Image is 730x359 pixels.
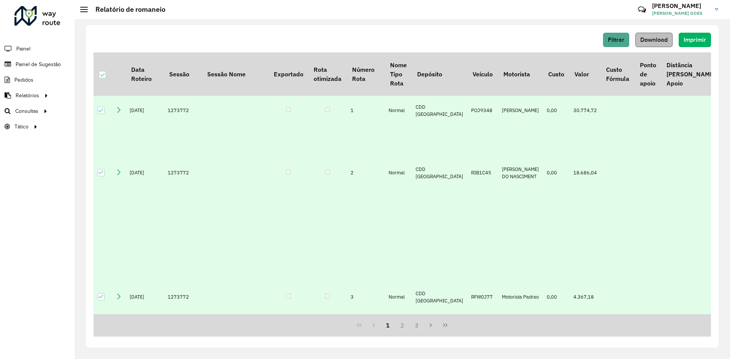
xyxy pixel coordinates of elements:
[308,52,346,96] th: Rota otimizada
[14,76,33,84] span: Pedidos
[570,96,601,125] td: 30.774,72
[601,52,635,96] th: Custo Fórmula
[543,96,569,125] td: 0,00
[635,33,673,47] button: Download
[570,125,601,220] td: 18.686,04
[16,45,30,53] span: Painel
[16,60,61,68] span: Painel de Sugestão
[603,33,629,47] button: Filtrar
[467,52,498,96] th: Veículo
[498,125,543,220] td: [PERSON_NAME] DO NASCIMENT
[409,318,424,332] button: 3
[640,36,668,43] span: Download
[543,52,569,96] th: Custo
[467,96,498,125] td: POJ9348
[570,52,601,96] th: Valor
[679,33,711,47] button: Imprimir
[14,123,29,131] span: Tático
[381,318,395,332] button: 1
[268,52,308,96] th: Exportado
[498,52,543,96] th: Motorista
[347,52,385,96] th: Número Rota
[347,96,385,125] td: 1
[385,52,412,96] th: Nome Tipo Rota
[126,125,164,220] td: [DATE]
[164,125,202,220] td: 1273772
[412,96,467,125] td: CDD [GEOGRAPHIC_DATA]
[438,318,452,332] button: Last Page
[88,5,165,14] h2: Relatório de romaneio
[126,52,164,96] th: Data Roteiro
[652,2,709,9] h3: [PERSON_NAME]
[385,125,412,220] td: Normal
[608,36,624,43] span: Filtrar
[498,96,543,125] td: [PERSON_NAME]
[164,52,202,96] th: Sessão
[16,92,39,100] span: Relatórios
[634,2,650,18] a: Contato Rápido
[684,36,706,43] span: Imprimir
[15,107,38,115] span: Consultas
[126,96,164,125] td: [DATE]
[652,10,709,17] span: [PERSON_NAME] GOES
[412,52,467,96] th: Depósito
[385,96,412,125] td: Normal
[467,125,498,220] td: RIB1C45
[202,52,268,96] th: Sessão Nome
[347,125,385,220] td: 2
[635,52,661,96] th: Ponto de apoio
[412,125,467,220] td: CDD [GEOGRAPHIC_DATA]
[543,125,569,220] td: 0,00
[424,318,438,332] button: Next Page
[164,96,202,125] td: 1273772
[395,318,409,332] button: 2
[661,52,720,96] th: Distância [PERSON_NAME] Apoio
